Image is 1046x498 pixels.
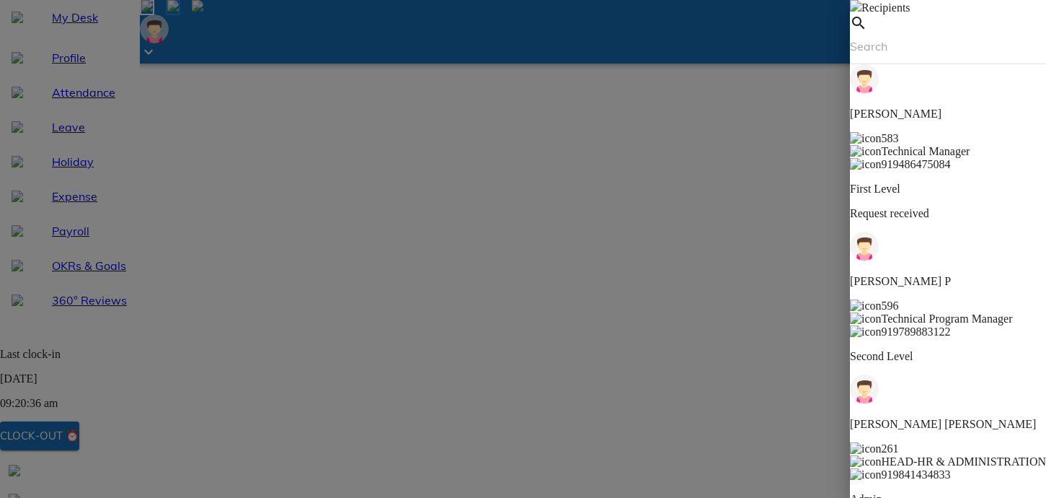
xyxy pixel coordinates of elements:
p: First Level [850,183,1046,196]
span: Technical Program Manager [882,313,1013,325]
img: icon [850,132,882,145]
img: icon [850,145,882,158]
span: Technical Manager [882,145,970,157]
p: [PERSON_NAME] P [850,275,1046,288]
span: 596 [882,300,899,312]
p: [PERSON_NAME] [PERSON_NAME] [850,418,1046,431]
span: 919841434833 [882,468,951,481]
span: 583 [882,132,899,144]
input: Search [850,35,1046,58]
span: 261 [882,442,899,455]
img: icon [850,313,882,326]
span: HEAD-HR & ADMINISTRATION [882,455,1046,468]
img: weLlBVrZJxSdAAAAABJRU5ErkJggg== [850,375,879,403]
img: icon [850,326,882,338]
img: icon [850,468,882,481]
span: 919486475084 [882,158,951,170]
img: icon [850,158,882,171]
p: [PERSON_NAME] [850,108,1046,121]
span: 919789883122 [882,326,951,338]
img: icon [850,442,882,455]
img: icon [850,455,882,468]
img: weLlBVrZJxSdAAAAABJRU5ErkJggg== [850,232,879,261]
img: weLlBVrZJxSdAAAAABJRU5ErkJggg== [850,64,879,93]
img: icon [850,300,882,313]
p: Request received [850,207,1046,220]
p: Second Level [850,350,1046,363]
span: Recipients [861,1,910,14]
